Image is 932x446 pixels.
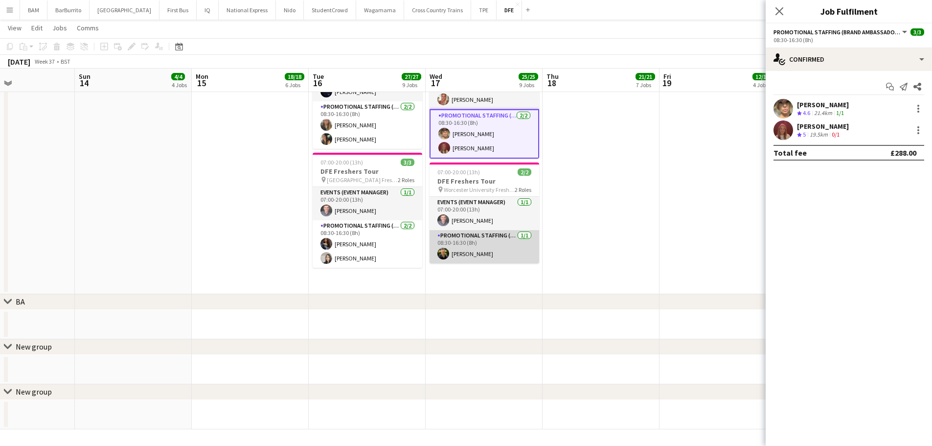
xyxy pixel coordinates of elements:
[808,131,830,139] div: 19.5km
[430,42,539,159] app-job-card: 07:00-20:00 (13h)3/3DFE Freshers Tour Sunderland University Freshers Fair2 RolesEvents (Event Man...
[171,73,185,80] span: 4/4
[497,0,522,20] button: DFE
[401,159,414,166] span: 3/3
[430,177,539,186] h3: DFE Freshers Tour
[196,72,208,81] span: Mon
[16,297,25,306] div: BA
[545,77,559,89] span: 18
[172,81,187,89] div: 4 Jobs
[73,22,103,34] a: Comms
[430,197,539,230] app-card-role: Events (Event Manager)1/107:00-20:00 (13h)[PERSON_NAME]
[77,77,91,89] span: 14
[159,0,197,20] button: First Bus
[398,176,414,184] span: 2 Roles
[832,131,840,138] app-skills-label: 0/1
[327,176,398,184] span: [GEOGRAPHIC_DATA] Freshers Fair
[812,109,834,117] div: 21.4km
[910,28,924,36] span: 3/3
[16,387,52,397] div: New group
[8,23,22,32] span: View
[428,77,442,89] span: 17
[518,168,531,176] span: 2/2
[90,0,159,20] button: [GEOGRAPHIC_DATA]
[766,5,932,18] h3: Job Fulfilment
[20,0,47,20] button: BAM
[48,22,71,34] a: Jobs
[430,109,539,159] app-card-role: Promotional Staffing (Brand Ambassadors)2/208:30-16:30 (8h)[PERSON_NAME][PERSON_NAME]
[890,148,916,158] div: £288.00
[803,109,810,117] span: 4.6
[797,100,849,109] div: [PERSON_NAME]
[16,342,52,352] div: New group
[519,73,538,80] span: 25/25
[773,28,901,36] span: Promotional Staffing (Brand Ambassadors)
[404,0,471,20] button: Cross Country Trains
[285,81,304,89] div: 6 Jobs
[31,23,43,32] span: Edit
[437,168,480,176] span: 07:00-20:00 (13h)
[8,57,30,67] div: [DATE]
[752,73,772,80] span: 12/12
[430,72,442,81] span: Wed
[636,73,655,80] span: 21/21
[663,72,671,81] span: Fri
[311,77,324,89] span: 16
[546,72,559,81] span: Thu
[402,81,421,89] div: 9 Jobs
[773,28,909,36] button: Promotional Staffing (Brand Ambassadors)
[197,0,219,20] button: IQ
[797,122,849,131] div: [PERSON_NAME]
[52,23,67,32] span: Jobs
[356,0,404,20] button: Wagamama
[276,0,304,20] button: Nido
[304,0,356,20] button: StudentCrowd
[313,220,422,268] app-card-role: Promotional Staffing (Brand Ambassadors)2/208:30-16:30 (8h)[PERSON_NAME][PERSON_NAME]
[515,186,531,193] span: 2 Roles
[773,148,807,158] div: Total fee
[836,109,844,117] app-skills-label: 1/1
[662,77,671,89] span: 19
[636,81,655,89] div: 7 Jobs
[219,0,276,20] button: National Express
[32,58,57,65] span: Week 37
[313,167,422,176] h3: DFE Freshers Tour
[194,77,208,89] span: 15
[519,81,538,89] div: 9 Jobs
[753,81,772,89] div: 4 Jobs
[313,153,422,268] app-job-card: 07:00-20:00 (13h)3/3DFE Freshers Tour [GEOGRAPHIC_DATA] Freshers Fair2 RolesEvents (Event Manager...
[4,22,25,34] a: View
[47,0,90,20] button: BarBurrito
[313,101,422,149] app-card-role: Promotional Staffing (Brand Ambassadors)2/208:30-16:30 (8h)[PERSON_NAME][PERSON_NAME]
[27,22,46,34] a: Edit
[444,186,515,193] span: Worcester University Freshers Fair
[430,76,539,109] app-card-role: Events (Event Manager)1/107:00-20:00 (13h)[PERSON_NAME]
[803,131,806,138] span: 5
[430,230,539,263] app-card-role: Promotional Staffing (Brand Ambassadors)1/108:30-16:30 (8h)[PERSON_NAME]
[430,163,539,263] app-job-card: 07:00-20:00 (13h)2/2DFE Freshers Tour Worcester University Freshers Fair2 RolesEvents (Event Mana...
[61,58,70,65] div: BST
[773,36,924,44] div: 08:30-16:30 (8h)
[77,23,99,32] span: Comms
[320,159,363,166] span: 07:00-20:00 (13h)
[313,187,422,220] app-card-role: Events (Event Manager)1/107:00-20:00 (13h)[PERSON_NAME]
[285,73,304,80] span: 18/18
[766,47,932,71] div: Confirmed
[79,72,91,81] span: Sun
[313,72,324,81] span: Tue
[471,0,497,20] button: TPE
[402,73,421,80] span: 27/27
